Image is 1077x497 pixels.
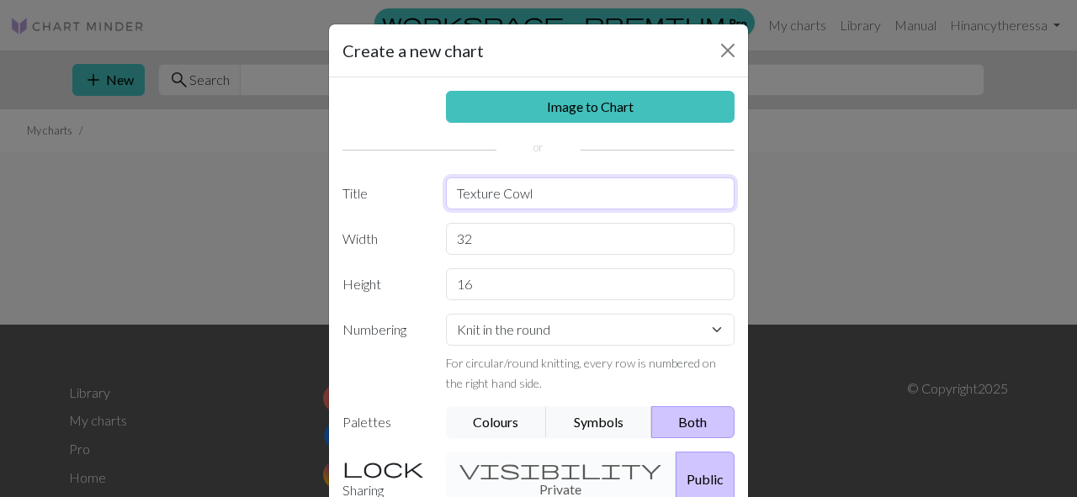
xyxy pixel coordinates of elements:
[446,91,735,123] a: Image to Chart
[332,177,436,209] label: Title
[651,406,735,438] button: Both
[332,223,436,255] label: Width
[714,37,741,64] button: Close
[446,406,548,438] button: Colours
[332,314,436,393] label: Numbering
[446,356,716,390] small: For circular/round knitting, every row is numbered on the right hand side.
[546,406,652,438] button: Symbols
[332,406,436,438] label: Palettes
[332,268,436,300] label: Height
[342,38,484,63] h5: Create a new chart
